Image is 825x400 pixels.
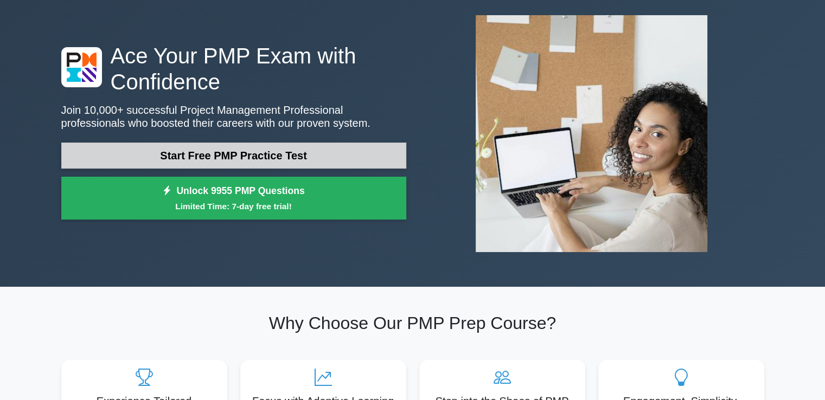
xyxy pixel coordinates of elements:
p: Join 10,000+ successful Project Management Professional professionals who boosted their careers w... [61,104,406,130]
h1: Ace Your PMP Exam with Confidence [61,43,406,95]
a: Start Free PMP Practice Test [61,143,406,169]
h2: Why Choose Our PMP Prep Course? [61,313,764,333]
a: Unlock 9955 PMP QuestionsLimited Time: 7-day free trial! [61,177,406,220]
small: Limited Time: 7-day free trial! [75,200,393,212]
